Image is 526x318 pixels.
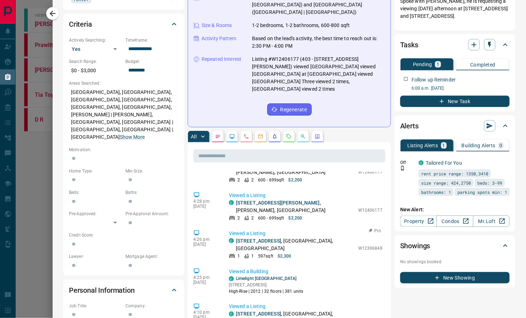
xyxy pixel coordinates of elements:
[125,37,178,43] p: Timeframe:
[125,303,178,309] p: Company:
[236,200,320,206] a: [STREET_ADDRESS][PERSON_NAME]
[202,35,236,42] p: Activity Pattern
[457,189,507,196] span: parking spots min: 1
[289,177,302,183] p: $2,200
[477,179,502,186] span: beds: 3-99
[400,240,430,251] h2: Showings
[229,200,234,205] div: condos.ca
[69,211,122,217] p: Pre-Approved:
[400,216,437,227] a: Property
[237,177,240,183] p: 2
[193,204,218,209] p: [DATE]
[193,280,218,285] p: [DATE]
[400,36,510,53] div: Tasks
[229,230,382,237] p: Viewed a Listing
[69,86,178,143] p: [GEOGRAPHIC_DATA], [GEOGRAPHIC_DATA], [GEOGRAPHIC_DATA], [GEOGRAPHIC_DATA], [GEOGRAPHIC_DATA], [G...
[473,216,510,227] a: Mr.Loft
[69,189,122,196] p: Beds:
[251,253,254,259] p: 1
[69,147,178,153] p: Motivation:
[500,143,503,148] p: 0
[251,215,254,221] p: 2
[462,143,495,148] p: Building Alerts
[237,215,240,221] p: 2
[193,310,218,315] p: 4:10 pm
[400,120,419,132] h2: Alerts
[236,311,281,317] a: [STREET_ADDRESS]
[436,216,473,227] a: Condos
[69,282,178,299] div: Personal Information
[237,253,240,259] p: 1
[69,37,122,43] p: Actively Searching:
[267,104,312,116] button: Regenerate
[69,80,178,86] p: Areas Searched:
[229,134,235,139] svg: Lead Browsing Activity
[412,76,456,84] p: Follow up Reminder
[400,259,510,265] p: No showings booked
[229,303,382,311] p: Viewed a Listing
[470,62,495,67] p: Completed
[125,211,178,217] p: Pre-Approval Amount:
[193,242,218,247] p: [DATE]
[125,189,178,196] p: Baths:
[252,35,385,50] p: Based on the lead's activity, the best time to reach out is: 2:30 PM - 4:00 PM
[191,134,197,139] p: All
[400,272,510,283] button: New Showing
[400,206,510,213] p: New Alert:
[365,228,385,234] button: Pin
[400,166,405,171] svg: Push Notification Only
[193,275,218,280] p: 4:25 pm
[421,189,451,196] span: bathrooms: 1
[407,143,438,148] p: Listing Alerts
[286,134,292,139] svg: Requests
[289,215,302,221] p: $2,200
[120,133,145,141] button: Show More
[202,55,241,63] p: Repeated Interest
[69,58,122,65] p: Search Range:
[69,232,178,238] p: Credit Score:
[69,65,122,76] p: $0 - $3,000
[69,16,178,33] div: Criteria
[400,39,418,51] h2: Tasks
[69,303,122,309] p: Job Title:
[193,199,218,204] p: 4:28 pm
[400,117,510,134] div: Alerts
[436,62,439,67] p: 1
[300,134,306,139] svg: Opportunities
[419,160,424,165] div: condos.ca
[358,207,382,213] p: W12406177
[229,288,304,295] p: High-Rise | 2012 | 32 floors | 381 units
[215,134,221,139] svg: Notes
[272,134,278,139] svg: Listing Alerts
[315,134,320,139] svg: Agent Actions
[252,55,385,93] p: Listing #W12406177 (403 - [STREET_ADDRESS][PERSON_NAME]) viewed [GEOGRAPHIC_DATA] viewed [GEOGRAP...
[278,253,291,259] p: $2,300
[202,22,232,29] p: Size & Rooms
[236,276,296,281] a: Limelight [GEOGRAPHIC_DATA]
[69,18,92,30] h2: Criteria
[69,168,122,174] p: Home Type:
[193,237,218,242] p: 4:26 pm
[125,58,178,65] p: Budget:
[421,179,471,186] span: size range: 424,2750
[69,43,122,55] div: Yes
[229,282,304,288] p: [STREET_ADDRESS]
[125,253,178,260] p: Mortgage Agent:
[252,22,350,29] p: 1-2 bedrooms, 1-2 bathrooms, 600-800 sqft
[358,245,382,251] p: W12396848
[400,96,510,107] button: New Task
[125,168,178,174] p: Min Size:
[229,312,234,317] div: condos.ca
[358,169,382,175] p: W12406177
[69,253,122,260] p: Lawyer:
[258,253,273,259] p: 597 sqft
[426,160,462,166] a: Tailored For You
[258,134,263,139] svg: Emails
[236,199,355,214] p: , [PERSON_NAME], [GEOGRAPHIC_DATA]
[229,238,234,243] div: condos.ca
[243,134,249,139] svg: Calls
[442,143,445,148] p: 1
[412,85,510,91] p: 6:00 a.m. [DATE]
[258,215,284,221] p: 600 - 699 sqft
[400,159,414,166] p: Off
